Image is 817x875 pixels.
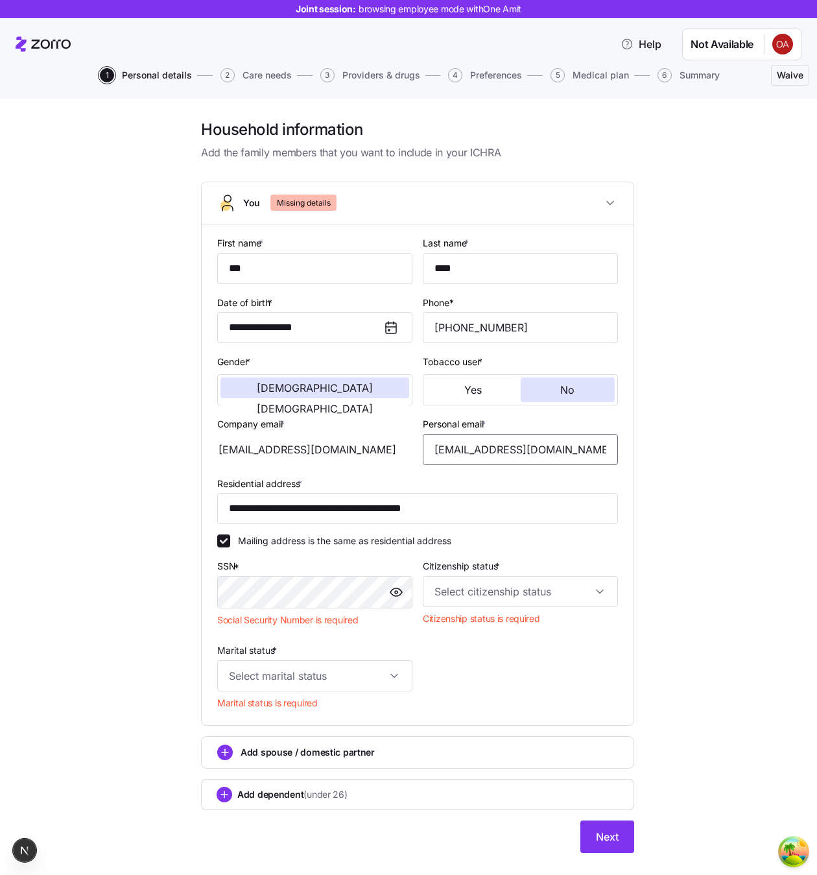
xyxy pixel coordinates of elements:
[470,71,522,80] span: Preferences
[596,829,619,845] span: Next
[220,68,292,82] button: 2Care needs
[217,355,253,369] label: Gender
[551,68,565,82] span: 5
[423,417,488,431] label: Personal email
[100,68,114,82] span: 1
[217,643,279,658] label: Marital status
[320,68,420,82] button: 3Providers & drugs
[257,403,373,414] span: [DEMOGRAPHIC_DATA]
[680,71,720,80] span: Summary
[217,787,232,802] svg: add icon
[122,71,192,80] span: Personal details
[423,576,618,607] input: Select citizenship status
[359,3,521,16] span: browsing employee mode with One Amit
[610,31,672,57] button: Help
[423,559,503,573] label: Citizenship status
[243,197,260,210] span: You
[201,119,634,139] h1: Household information
[342,71,420,80] span: Providers & drugs
[423,434,618,465] input: Email
[201,145,634,161] span: Add the family members that you want to include in your ICHRA
[580,821,634,853] button: Next
[217,614,358,627] span: Social Security Number is required
[781,839,807,865] button: Open Tanstack query devtools
[296,3,521,16] span: Joint session:
[217,660,412,691] input: Select marital status
[423,312,618,343] input: Phone
[220,68,235,82] span: 2
[320,68,335,82] span: 3
[217,697,318,710] span: Marital status is required
[423,612,540,625] span: Citizenship status is required
[217,296,275,310] label: Date of birth
[217,477,305,491] label: Residential address
[202,182,633,224] button: YouMissing details
[277,195,331,211] span: Missing details
[100,68,192,82] button: 1Personal details
[573,71,629,80] span: Medical plan
[423,236,471,250] label: Last name
[771,65,809,86] button: Waive
[241,746,375,759] span: Add spouse / domestic partner
[202,224,633,725] div: YouMissing details
[217,236,266,250] label: First name
[243,71,292,80] span: Care needs
[217,559,242,573] label: SSN
[217,417,287,431] label: Company email
[303,788,347,801] span: (under 26)
[691,36,753,53] span: Not Available
[448,68,522,82] button: 4Preferences
[237,788,348,801] span: Add dependent
[230,534,451,547] label: Mailing address is the same as residential address
[777,69,803,82] span: Waive
[423,355,485,369] label: Tobacco user
[657,68,720,82] button: 6Summary
[560,385,574,395] span: No
[448,68,462,82] span: 4
[423,296,454,310] label: Phone*
[217,745,233,760] svg: add icon
[551,68,629,82] button: 5Medical plan
[621,36,661,52] span: Help
[657,68,672,82] span: 6
[97,68,192,82] a: 1Personal details
[772,34,793,54] img: b195f75bae11cf128a0dff3b14e14b16
[257,383,373,393] span: [DEMOGRAPHIC_DATA]
[464,385,482,395] span: Yes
